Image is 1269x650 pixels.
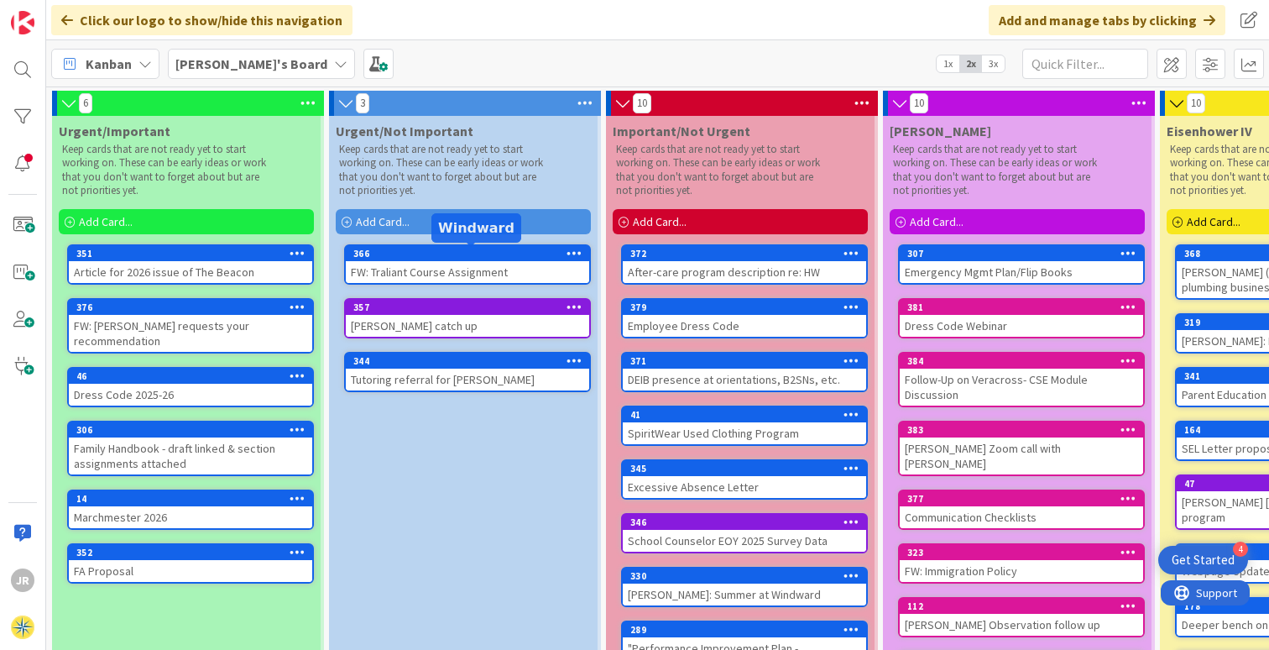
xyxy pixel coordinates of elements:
[900,300,1143,337] div: 381Dress Code Webinar
[630,624,866,636] div: 289
[353,301,589,313] div: 357
[438,220,514,236] h5: Windward
[623,261,866,283] div: After-care program description re: HW
[630,248,866,259] div: 372
[69,560,312,582] div: FA Proposal
[623,407,866,444] div: 41SpiritWear Used Clothing Program
[69,506,312,528] div: Marchmester 2026
[910,93,928,113] span: 10
[623,300,866,315] div: 379
[900,599,1143,614] div: 112
[900,438,1143,474] div: [PERSON_NAME] Zoom call with [PERSON_NAME]
[630,516,866,528] div: 346
[623,246,866,283] div: 372After-care program description re: HW
[907,355,1143,367] div: 384
[623,569,866,584] div: 330
[623,369,866,391] div: DEIB presence at orientations, B2SNs, etc.
[69,246,312,261] div: 351
[76,547,312,558] div: 352
[623,515,866,530] div: 346
[356,93,369,113] span: 3
[69,438,312,474] div: Family Handbook - draft linked & section assignments attached
[353,355,589,367] div: 344
[69,300,312,352] div: 376FW: [PERSON_NAME] requests your recommendation
[62,143,270,197] p: Keep cards that are not ready yet to start working on. These can be early ideas or work that you ...
[346,300,589,337] div: 357[PERSON_NAME] catch up
[623,461,866,476] div: 345
[69,315,312,352] div: FW: [PERSON_NAME] requests your recommendation
[900,545,1143,582] div: 323FW: Immigration Policy
[630,301,866,313] div: 379
[1187,93,1205,113] span: 10
[623,622,866,637] div: 289
[76,370,312,382] div: 46
[69,300,312,315] div: 376
[336,123,473,139] span: Urgent/Not Important
[35,3,76,23] span: Support
[623,246,866,261] div: 372
[623,569,866,605] div: 330[PERSON_NAME]: Summer at Windward
[900,261,1143,283] div: Emergency Mgmt Plan/Flip Books
[893,143,1101,197] p: Keep cards that are not ready yet to start working on. These can be early ideas or work that you ...
[900,599,1143,636] div: 112[PERSON_NAME] Observation follow up
[900,491,1143,528] div: 377Communication Checklists
[69,491,312,506] div: 14
[900,354,1143,369] div: 384
[51,5,352,35] div: Click our logo to show/hide this navigation
[937,55,959,72] span: 1x
[623,407,866,422] div: 41
[630,463,866,474] div: 345
[69,491,312,528] div: 14Marchmester 2026
[11,616,34,639] img: avatar
[1233,542,1248,557] div: 4
[76,493,312,505] div: 14
[633,214,687,229] span: Add Card...
[346,246,589,283] div: 366FW: Traliant Course Assignment
[76,424,312,436] div: 306
[623,315,866,337] div: Employee Dress Code
[900,246,1143,261] div: 307
[69,384,312,406] div: Dress Code 2025-26
[623,461,866,498] div: 345Excessive Absence Letter
[613,123,750,139] span: Important/Not Urgent
[900,506,1143,528] div: Communication Checklists
[890,123,991,139] span: Lisa
[907,600,1143,612] div: 112
[69,369,312,406] div: 46Dress Code 2025-26
[900,422,1143,474] div: 383[PERSON_NAME] Zoom call with [PERSON_NAME]
[623,476,866,498] div: Excessive Absence Letter
[86,54,132,74] span: Kanban
[623,530,866,552] div: School Counselor EOY 2025 Survey Data
[69,369,312,384] div: 46
[900,422,1143,438] div: 383
[910,214,963,229] span: Add Card...
[1022,49,1148,79] input: Quick Filter...
[69,545,312,560] div: 352
[900,560,1143,582] div: FW: Immigration Policy
[76,301,312,313] div: 376
[346,261,589,283] div: FW: Traliant Course Assignment
[1158,546,1248,574] div: Open Get Started checklist, remaining modules: 4
[353,248,589,259] div: 366
[900,354,1143,406] div: 384Follow-Up on Veracross- CSE Module Discussion
[346,246,589,261] div: 366
[900,614,1143,636] div: [PERSON_NAME] Observation follow up
[79,93,92,113] span: 6
[959,55,982,72] span: 2x
[623,354,866,391] div: 371DEIB presence at orientations, B2SNs, etc.
[346,369,589,391] div: Tutoring referral for [PERSON_NAME]
[339,143,547,197] p: Keep cards that are not ready yet to start working on. These can be early ideas or work that you ...
[346,354,589,369] div: 344
[633,93,651,113] span: 10
[69,422,312,474] div: 306Family Handbook - draft linked & section assignments attached
[69,422,312,438] div: 306
[907,493,1143,505] div: 377
[69,246,312,283] div: 351Article for 2026 issue of The Beacon
[69,261,312,283] div: Article for 2026 issue of The Beacon
[623,300,866,337] div: 379Employee Dress Code
[11,11,34,34] img: Visit kanbanzone.com
[76,248,312,259] div: 351
[907,547,1143,558] div: 323
[346,315,589,337] div: [PERSON_NAME] catch up
[1187,214,1240,229] span: Add Card...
